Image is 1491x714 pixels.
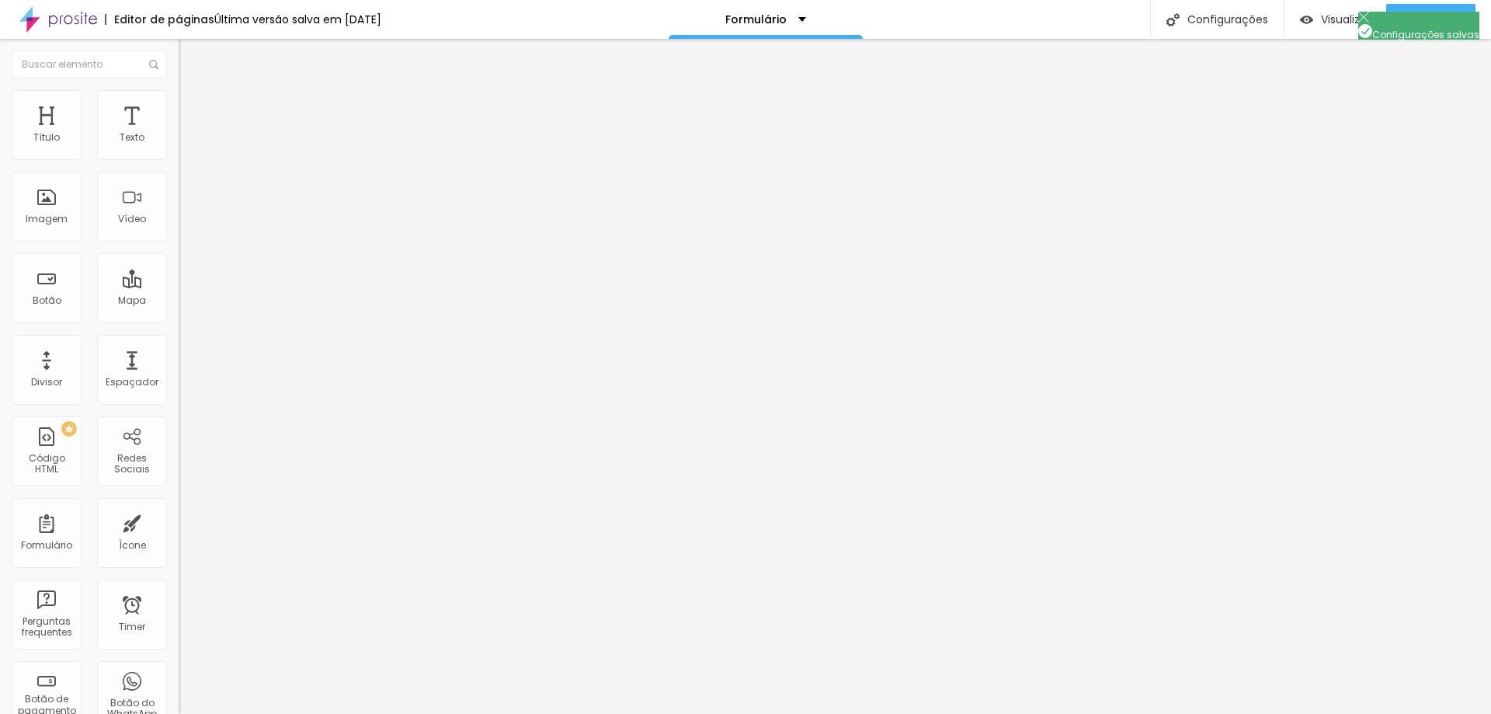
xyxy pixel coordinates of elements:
iframe: Editor [179,39,1491,714]
div: Botão [33,295,61,306]
span: Visualizar [1321,13,1371,26]
div: Código HTML [16,453,77,475]
div: Imagem [26,214,68,225]
div: Timer [119,622,145,632]
img: view-1.svg [1300,13,1313,26]
div: Título [33,132,60,143]
p: Formulário [725,14,787,25]
div: Mapa [118,295,146,306]
div: Ícone [119,540,146,551]
input: Buscar elemento [12,51,167,78]
img: Icone [1358,24,1372,38]
div: Editor de páginas [105,14,214,25]
button: Visualizar [1284,4,1386,35]
div: Vídeo [118,214,146,225]
div: Formulário [21,540,72,551]
div: Espaçador [106,377,158,388]
div: Última versão salva em [DATE] [214,14,381,25]
div: Divisor [31,377,62,388]
div: Texto [120,132,144,143]
img: Icone [149,60,158,69]
button: Publicar [1386,4,1475,35]
div: Redes Sociais [101,453,162,475]
span: Configurações salvas [1358,28,1479,41]
div: Perguntas frequentes [16,616,77,639]
img: Icone [1358,12,1369,23]
img: Icone [1166,13,1180,26]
